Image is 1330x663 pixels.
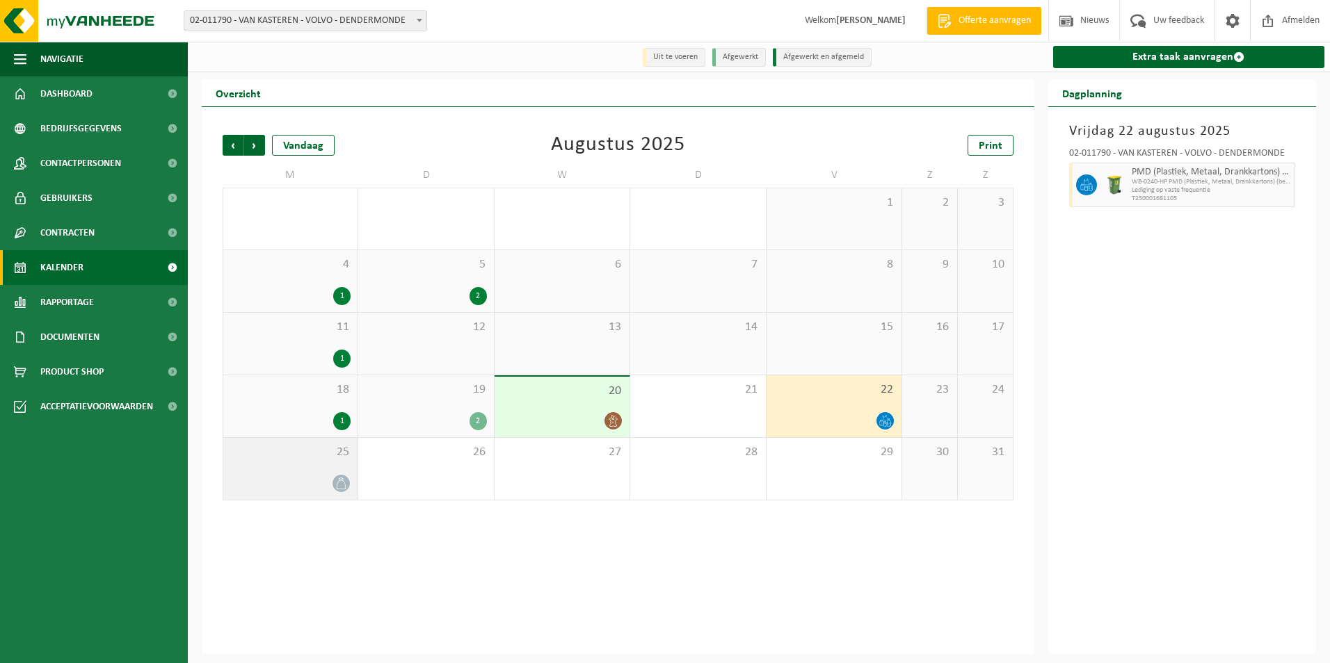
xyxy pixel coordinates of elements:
div: 02-011790 - VAN KASTEREN - VOLVO - DENDERMONDE [1069,149,1296,163]
span: 20 [502,384,623,399]
h2: Dagplanning [1048,79,1136,106]
span: 22 [774,382,895,398]
span: Offerte aanvragen [955,14,1034,28]
span: 13 [502,320,623,335]
span: 27 [502,445,623,460]
span: 4 [230,257,351,272]
td: W [495,163,630,188]
span: 25 [230,445,351,460]
span: 7 [637,257,758,272]
span: 16 [909,320,950,335]
span: WB-0240-HP PMD (Plastiek, Metaal, Drankkartons) (bedrijven) [1132,178,1292,186]
span: 10 [965,257,1006,272]
img: WB-0240-HPE-GN-50 [1104,174,1125,195]
span: 30 [909,445,950,460]
span: Contracten [40,215,95,250]
li: Afgewerkt en afgemeld [773,48,872,67]
div: Augustus 2025 [551,135,685,156]
span: Documenten [40,320,99,354]
span: Contactpersonen [40,146,121,181]
span: 26 [365,445,486,460]
a: Extra taak aanvragen [1053,46,1325,68]
span: 3 [965,195,1006,211]
span: Product Shop [40,354,104,389]
td: D [358,163,494,188]
span: Navigatie [40,42,83,76]
span: Bedrijfsgegevens [40,111,122,146]
div: 2 [470,287,487,305]
span: Lediging op vaste frequentie [1132,186,1292,195]
strong: [PERSON_NAME] [836,15,906,26]
div: 2 [470,412,487,430]
span: 9 [909,257,950,272]
span: 2 [909,195,950,211]
span: 15 [774,320,895,335]
td: Z [902,163,958,188]
span: 8 [774,257,895,272]
span: 12 [365,320,486,335]
span: Gebruikers [40,181,93,215]
td: V [767,163,902,188]
span: T250001681105 [1132,195,1292,203]
a: Offerte aanvragen [927,7,1041,35]
td: M [223,163,358,188]
li: Afgewerkt [712,48,766,67]
h2: Overzicht [202,79,275,106]
span: Volgende [244,135,265,156]
span: Rapportage [40,285,94,320]
span: PMD (Plastiek, Metaal, Drankkartons) (bedrijven) [1132,167,1292,178]
li: Uit te voeren [643,48,705,67]
span: 14 [637,320,758,335]
a: Print [968,135,1013,156]
span: 21 [637,382,758,398]
span: 18 [230,382,351,398]
span: 28 [637,445,758,460]
span: Acceptatievoorwaarden [40,389,153,424]
div: 1 [333,350,351,368]
td: Z [958,163,1013,188]
div: 1 [333,412,351,430]
span: 31 [965,445,1006,460]
span: 23 [909,382,950,398]
span: 6 [502,257,623,272]
span: 29 [774,445,895,460]
span: Vorige [223,135,243,156]
span: Kalender [40,250,83,285]
span: 1 [774,195,895,211]
span: 19 [365,382,486,398]
div: Vandaag [272,135,335,156]
div: 1 [333,287,351,305]
span: 11 [230,320,351,335]
span: 17 [965,320,1006,335]
span: Print [979,140,1002,152]
h3: Vrijdag 22 augustus 2025 [1069,121,1296,142]
span: 02-011790 - VAN KASTEREN - VOLVO - DENDERMONDE [184,11,426,31]
span: Dashboard [40,76,93,111]
span: 5 [365,257,486,272]
span: 24 [965,382,1006,398]
td: D [630,163,766,188]
span: 02-011790 - VAN KASTEREN - VOLVO - DENDERMONDE [184,10,427,31]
